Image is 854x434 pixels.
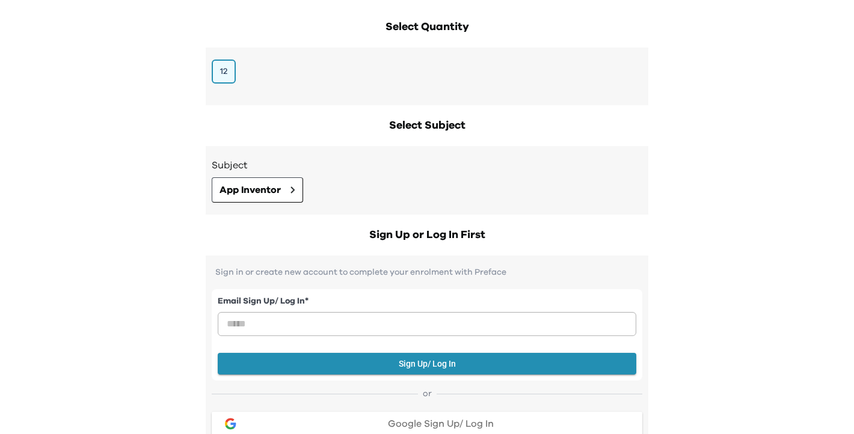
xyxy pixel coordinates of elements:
[206,19,648,35] h2: Select Quantity
[206,117,648,134] h2: Select Subject
[212,177,303,203] button: App Inventor
[220,183,281,197] span: App Inventor
[212,267,642,277] p: Sign in or create new account to complete your enrolment with Preface
[212,60,236,84] button: 12
[206,227,648,243] h2: Sign Up or Log In First
[212,158,642,173] h3: Subject
[218,295,636,308] label: Email Sign Up/ Log In *
[418,388,437,400] span: or
[218,353,636,375] button: Sign Up/ Log In
[223,417,238,431] img: google login
[388,419,494,429] span: Google Sign Up/ Log In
